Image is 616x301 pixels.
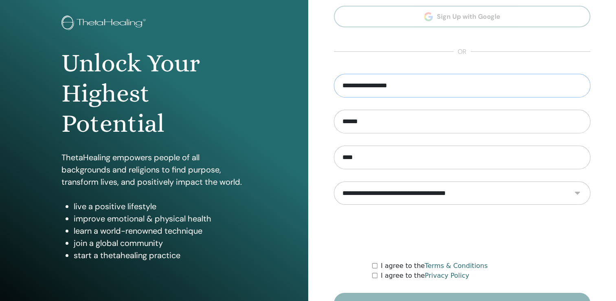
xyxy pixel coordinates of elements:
[381,271,469,281] label: I agree to the
[400,217,524,249] iframe: reCAPTCHA
[74,225,246,237] li: learn a world-renowned technique
[381,261,488,271] label: I agree to the
[74,237,246,249] li: join a global community
[61,48,246,139] h1: Unlock Your Highest Potential
[74,249,246,261] li: start a thetahealing practice
[454,47,471,57] span: or
[74,200,246,212] li: live a positive lifestyle
[61,151,246,188] p: ThetaHealing empowers people of all backgrounds and religions to find purpose, transform lives, a...
[425,262,487,270] a: Terms & Conditions
[74,212,246,225] li: improve emotional & physical health
[425,272,469,279] a: Privacy Policy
